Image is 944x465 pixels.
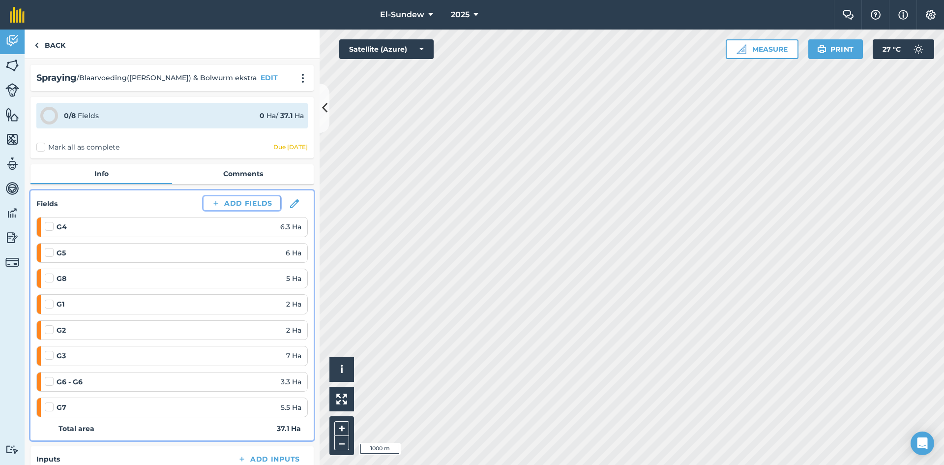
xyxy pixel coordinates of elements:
[817,43,826,55] img: svg+xml;base64,PHN2ZyB4bWxucz0iaHR0cDovL3d3dy53My5vcmcvMjAwMC9zdmciIHdpZHRoPSIxOSIgaGVpZ2h0PSIyNC...
[57,273,66,284] strong: G8
[5,132,19,147] img: svg+xml;base64,PHN2ZyB4bWxucz0iaHR0cDovL3d3dy53My5vcmcvMjAwMC9zdmciIHdpZHRoPSI1NiIgaGVpZ2h0PSI2MC...
[5,83,19,97] img: svg+xml;base64,PD94bWwgdmVyc2lvbj0iMS4wIiBlbmNvZGluZz0idXRmLTgiPz4KPCEtLSBHZW5lcmF0b3I6IEFkb2JlIE...
[36,454,60,465] h4: Inputs
[25,30,75,59] a: Back
[280,111,293,120] strong: 37.1
[59,423,94,434] strong: Total area
[172,164,314,183] a: Comments
[334,421,349,436] button: +
[57,248,66,258] strong: G5
[273,143,308,151] div: Due [DATE]
[281,402,301,413] span: 5.5 Ha
[909,39,928,59] img: svg+xml;base64,PD94bWwgdmVyc2lvbj0iMS4wIiBlbmNvZGluZz0idXRmLTgiPz4KPCEtLSBHZW5lcmF0b3I6IEFkb2JlIE...
[5,33,19,48] img: svg+xml;base64,PD94bWwgdmVyc2lvbj0iMS4wIiBlbmNvZGluZz0idXRmLTgiPz4KPCEtLSBHZW5lcmF0b3I6IEFkb2JlIE...
[36,142,119,153] label: Mark all as complete
[898,9,908,21] img: svg+xml;base64,PHN2ZyB4bWxucz0iaHR0cDovL3d3dy53My5vcmcvMjAwMC9zdmciIHdpZHRoPSIxNyIgaGVpZ2h0PSIxNy...
[260,111,265,120] strong: 0
[57,350,66,361] strong: G3
[36,198,58,209] h4: Fields
[204,196,280,210] button: Add Fields
[5,156,19,171] img: svg+xml;base64,PD94bWwgdmVyc2lvbj0iMS4wIiBlbmNvZGluZz0idXRmLTgiPz4KPCEtLSBHZW5lcmF0b3I6IEFkb2JlIE...
[30,164,172,183] a: Info
[737,44,746,54] img: Ruler icon
[870,10,882,20] img: A question mark icon
[873,39,934,59] button: 27 °C
[290,199,299,208] img: svg+xml;base64,PHN2ZyB3aWR0aD0iMTgiIGhlaWdodD0iMTgiIHZpZXdCb3g9IjAgMCAxOCAxOCIgZmlsbD0ibm9uZSIgeG...
[57,325,66,336] strong: G2
[10,7,25,23] img: fieldmargin Logo
[277,423,301,434] strong: 37.1 Ha
[260,110,304,121] div: Ha / Ha
[5,230,19,245] img: svg+xml;base64,PD94bWwgdmVyc2lvbj0iMS4wIiBlbmNvZGluZz0idXRmLTgiPz4KPCEtLSBHZW5lcmF0b3I6IEFkb2JlIE...
[57,402,66,413] strong: G7
[5,255,19,269] img: svg+xml;base64,PD94bWwgdmVyc2lvbj0iMS4wIiBlbmNvZGluZz0idXRmLTgiPz4KPCEtLSBHZW5lcmF0b3I6IEFkb2JlIE...
[64,110,99,121] div: Fields
[286,273,301,284] span: 5 Ha
[280,221,301,232] span: 6.3 Ha
[329,357,354,382] button: i
[286,248,301,258] span: 6 Ha
[297,73,309,83] img: svg+xml;base64,PHN2ZyB4bWxucz0iaHR0cDovL3d3dy53My5vcmcvMjAwMC9zdmciIHdpZHRoPSIyMCIgaGVpZ2h0PSIyNC...
[5,58,19,73] img: svg+xml;base64,PHN2ZyB4bWxucz0iaHR0cDovL3d3dy53My5vcmcvMjAwMC9zdmciIHdpZHRoPSI1NiIgaGVpZ2h0PSI2MC...
[286,325,301,336] span: 2 Ha
[911,432,934,455] div: Open Intercom Messenger
[36,71,77,85] h2: Spraying
[77,72,257,83] span: / Blaarvoeding([PERSON_NAME]) & Bolwurm ekstra
[286,350,301,361] span: 7 Ha
[5,181,19,196] img: svg+xml;base64,PD94bWwgdmVyc2lvbj0iMS4wIiBlbmNvZGluZz0idXRmLTgiPz4KPCEtLSBHZW5lcmF0b3I6IEFkb2JlIE...
[842,10,854,20] img: Two speech bubbles overlapping with the left bubble in the forefront
[451,9,470,21] span: 2025
[34,39,39,51] img: svg+xml;base64,PHN2ZyB4bWxucz0iaHR0cDovL3d3dy53My5vcmcvMjAwMC9zdmciIHdpZHRoPSI5IiBoZWlnaHQ9IjI0Ii...
[5,206,19,220] img: svg+xml;base64,PD94bWwgdmVyc2lvbj0iMS4wIiBlbmNvZGluZz0idXRmLTgiPz4KPCEtLSBHZW5lcmF0b3I6IEFkb2JlIE...
[336,394,347,404] img: Four arrows, one pointing top left, one top right, one bottom right and the last bottom left
[261,72,278,83] button: EDIT
[340,363,343,375] span: i
[726,39,798,59] button: Measure
[808,39,863,59] button: Print
[57,376,83,387] strong: G6 - G6
[64,111,76,120] strong: 0 / 8
[334,436,349,450] button: –
[339,39,434,59] button: Satellite (Azure)
[57,299,64,310] strong: G1
[5,445,19,454] img: svg+xml;base64,PD94bWwgdmVyc2lvbj0iMS4wIiBlbmNvZGluZz0idXRmLTgiPz4KPCEtLSBHZW5lcmF0b3I6IEFkb2JlIE...
[281,376,301,387] span: 3.3 Ha
[925,10,937,20] img: A cog icon
[883,39,901,59] span: 27 ° C
[286,299,301,310] span: 2 Ha
[380,9,424,21] span: El-Sundew
[57,221,67,232] strong: G4
[5,107,19,122] img: svg+xml;base64,PHN2ZyB4bWxucz0iaHR0cDovL3d3dy53My5vcmcvMjAwMC9zdmciIHdpZHRoPSI1NiIgaGVpZ2h0PSI2MC...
